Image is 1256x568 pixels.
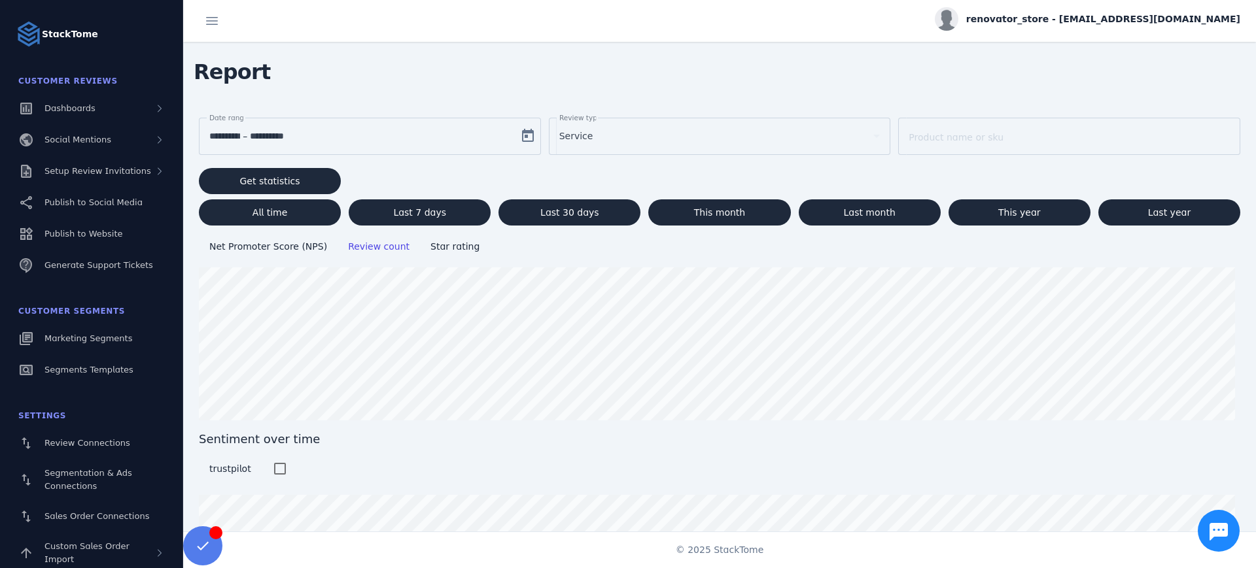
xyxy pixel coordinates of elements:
a: Publish to Social Media [8,188,175,217]
span: Publish to Social Media [44,197,143,207]
strong: StackTome [42,27,98,41]
span: Last year [1148,208,1191,217]
span: renovator_store - [EMAIL_ADDRESS][DOMAIN_NAME] [966,12,1240,26]
span: Marketing Segments [44,333,132,343]
button: Open calendar [515,123,541,149]
span: Generate Support Tickets [44,260,153,270]
button: All time [199,199,341,226]
button: Get statistics [199,168,341,194]
button: This month [648,199,790,226]
img: profile.jpg [935,7,958,31]
span: Settings [18,411,66,420]
span: Last month [843,208,895,217]
a: Segments Templates [8,356,175,384]
span: © 2025 StackTome [676,543,764,557]
span: This month [694,208,746,217]
a: Marketing Segments [8,324,175,353]
button: renovator_store - [EMAIL_ADDRESS][DOMAIN_NAME] [935,7,1240,31]
span: Segmentation & Ads Connections [44,468,132,491]
a: Sales Order Connections [8,502,175,531]
span: Star rating [430,241,480,252]
button: This year [949,199,1090,226]
mat-label: Product name or sku [909,132,1003,142]
mat-label: Date range [209,114,248,122]
span: This year [998,208,1041,217]
span: Setup Review Invitations [44,166,151,176]
span: Get statistics [240,176,300,186]
a: Segmentation & Ads Connections [8,460,175,499]
span: Sales Order Connections [44,511,149,521]
span: Review count [348,241,410,252]
span: Dashboards [44,103,96,113]
span: Review Connections [44,438,130,448]
a: Generate Support Tickets [8,251,175,280]
span: Customer Segments [18,307,125,316]
mat-label: Review type [559,114,601,122]
span: Customer Reviews [18,76,118,86]
span: All time [253,208,287,217]
span: Segments Templates [44,365,133,375]
span: Last 7 days [393,208,446,217]
button: Last 7 days [349,199,491,226]
button: Last year [1098,199,1240,226]
span: Net Promoter Score (NPS) [209,241,327,252]
span: Report [183,51,281,93]
a: Publish to Website [8,220,175,248]
span: Custom Sales Order Import [44,541,130,564]
span: trustpilot [209,463,251,474]
span: Publish to Website [44,229,122,239]
span: Service [559,128,593,144]
span: Sentiment over time [199,430,1240,448]
a: Review Connections [8,429,175,458]
button: Last month [799,199,941,226]
span: – [243,128,247,144]
span: Social Mentions [44,135,111,144]
span: Last 30 days [540,208,599,217]
button: Last 30 days [498,199,640,226]
img: Logo image [16,21,42,47]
